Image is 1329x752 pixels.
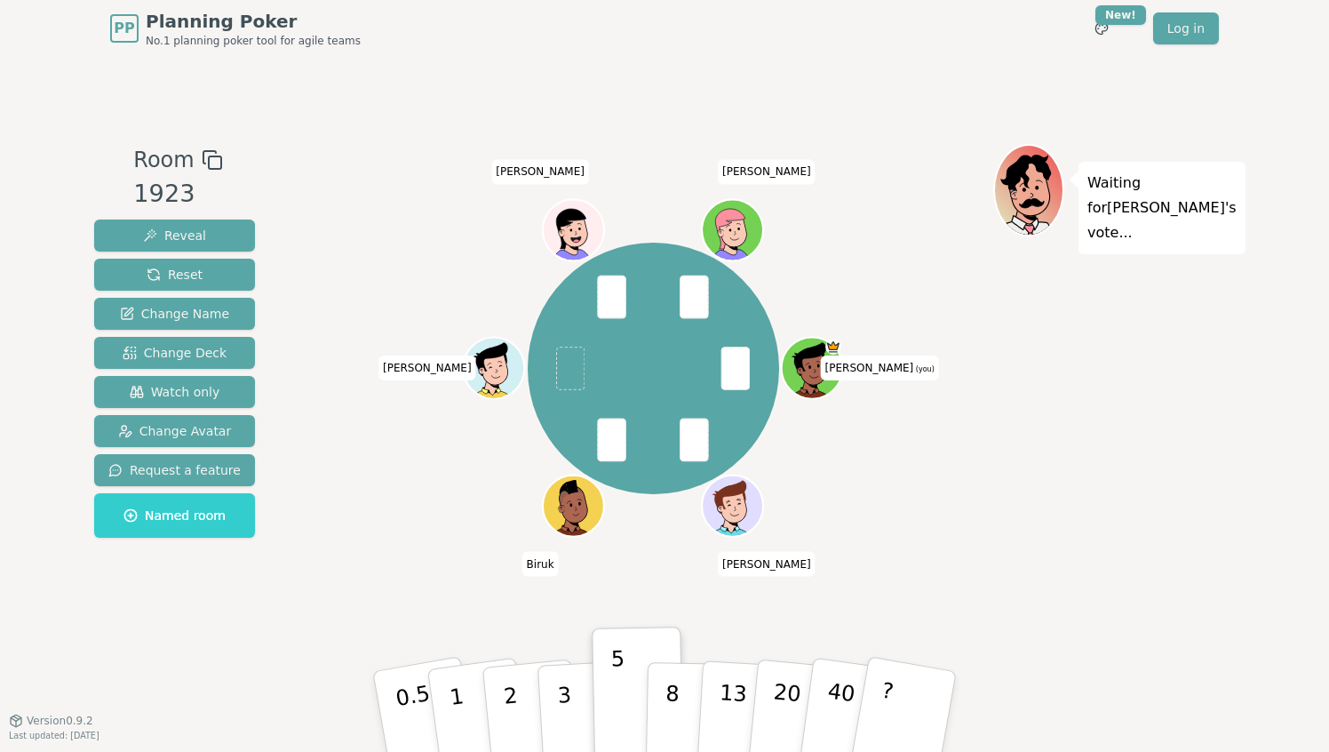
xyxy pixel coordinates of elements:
[784,340,841,397] button: Click to change your avatar
[821,356,939,380] span: Click to change your name
[9,714,93,728] button: Version0.9.2
[146,34,361,48] span: No.1 planning poker tool for agile teams
[94,415,255,447] button: Change Avatar
[94,454,255,486] button: Request a feature
[120,305,229,323] span: Change Name
[123,507,226,524] span: Named room
[94,376,255,408] button: Watch only
[718,552,816,577] span: Click to change your name
[1087,171,1237,245] p: Waiting for [PERSON_NAME] 's vote...
[913,365,935,373] span: (you)
[27,714,93,728] span: Version 0.9.2
[718,160,816,185] span: Click to change your name
[826,340,841,355] span: Owen is the host
[123,344,227,362] span: Change Deck
[146,9,361,34] span: Planning Poker
[94,298,255,330] button: Change Name
[9,731,99,740] span: Last updated: [DATE]
[1086,12,1118,44] button: New!
[94,493,255,538] button: Named room
[114,18,134,39] span: PP
[110,9,361,48] a: PPPlanning PokerNo.1 planning poker tool for agile teams
[133,176,222,212] div: 1923
[491,160,589,185] span: Click to change your name
[1095,5,1146,25] div: New!
[143,227,206,244] span: Reveal
[108,461,241,479] span: Request a feature
[522,552,559,577] span: Click to change your name
[1153,12,1219,44] a: Log in
[94,259,255,291] button: Reset
[378,356,476,380] span: Click to change your name
[147,266,203,284] span: Reset
[133,144,194,176] span: Room
[118,422,232,440] span: Change Avatar
[94,220,255,252] button: Reveal
[611,646,626,742] p: 5
[130,383,220,401] span: Watch only
[94,337,255,369] button: Change Deck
